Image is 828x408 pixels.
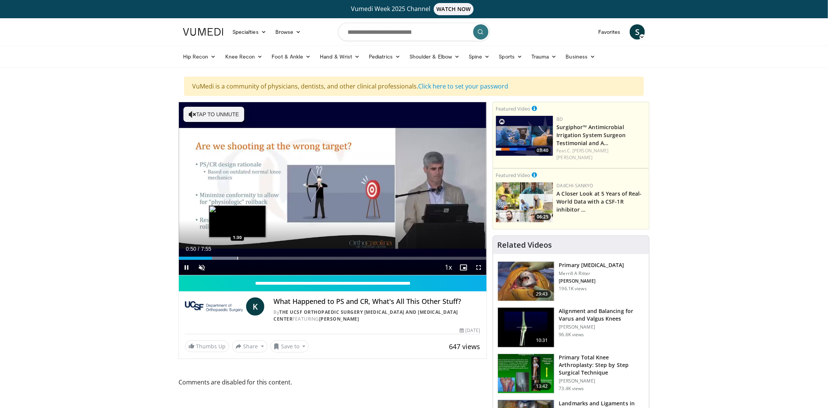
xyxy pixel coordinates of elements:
a: Daiichi-Sankyo [557,182,593,189]
div: Feat. [557,147,646,161]
a: Hand & Wrist [315,49,364,64]
button: Playback Rate [441,260,456,275]
button: Tap to unmute [183,107,244,122]
span: 647 views [449,342,480,351]
a: Knee Recon [221,49,267,64]
a: 06:25 [496,182,553,222]
div: Progress Bar [179,257,487,260]
small: Featured Video [496,172,531,179]
span: / [198,246,199,252]
a: Sports [495,49,527,64]
p: 196.1K views [559,286,587,292]
img: oa8B-rsjN5HfbTbX5hMDoxOjB1O5lLKx_1.150x105_q85_crop-smart_upscale.jpg [498,354,554,394]
a: Shoulder & Elbow [405,49,464,64]
div: [DATE] [460,327,480,334]
img: VuMedi Logo [183,28,223,36]
div: By FEATURING [273,309,480,323]
a: Pediatrics [364,49,405,64]
a: Trauma [527,49,561,64]
a: Thumbs Up [185,340,229,352]
a: K [246,297,264,316]
a: 03:40 [496,116,553,156]
a: Surgiphor™ Antimicrobial Irrigation System Surgeon Testimonial and A… [557,123,626,147]
a: 10:31 Alignment and Balancing for Varus and Valgus Knees [PERSON_NAME] 96.6K views [498,307,645,348]
a: BD [557,116,563,122]
a: Business [561,49,600,64]
span: 0:50 [186,246,196,252]
span: 06:25 [535,213,551,220]
a: The UCSF Orthopaedic Surgery [MEDICAL_DATA] and [MEDICAL_DATA] Center [273,309,458,322]
button: Save to [270,340,309,353]
small: Featured Video [496,105,531,112]
a: Favorites [594,24,625,40]
button: Share [232,340,267,353]
img: 297061_3.png.150x105_q85_crop-smart_upscale.jpg [498,262,554,301]
a: C. [PERSON_NAME] [PERSON_NAME] [557,147,609,161]
a: Click here to set your password [418,82,508,90]
a: S [630,24,645,40]
span: Comments are disabled for this content. [179,377,487,387]
img: 38523_0000_3.png.150x105_q85_crop-smart_upscale.jpg [498,308,554,347]
span: WATCH NOW [434,3,474,15]
h3: Primary [MEDICAL_DATA] [559,261,624,269]
span: 29:43 [533,290,551,298]
a: [PERSON_NAME] [319,316,359,322]
p: 73.4K views [559,386,584,392]
span: 13:42 [533,383,551,390]
h3: Alignment and Balancing for Varus and Valgus Knees [559,307,645,323]
p: Merrill A Ritter [559,270,624,277]
p: 96.6K views [559,332,584,338]
a: Hip Recon [179,49,221,64]
p: [PERSON_NAME] [559,378,645,384]
span: 7:55 [201,246,211,252]
h4: What Happened to PS and CR, What's All This Other Stuff? [273,297,480,306]
img: image.jpeg [209,206,266,237]
img: 70422da6-974a-44ac-bf9d-78c82a89d891.150x105_q85_crop-smart_upscale.jpg [496,116,553,156]
span: 03:40 [535,147,551,154]
img: 93c22cae-14d1-47f0-9e4a-a244e824b022.png.150x105_q85_crop-smart_upscale.jpg [496,182,553,222]
button: Fullscreen [471,260,487,275]
p: [PERSON_NAME] [559,278,624,284]
a: Specialties [228,24,271,40]
button: Unmute [194,260,209,275]
video-js: Video Player [179,102,487,275]
h3: Primary Total Knee Arthroplasty: Step by Step Surgical Technique [559,354,645,376]
a: 29:43 Primary [MEDICAL_DATA] Merrill A Ritter [PERSON_NAME] 196.1K views [498,261,645,302]
a: Browse [271,24,306,40]
button: Enable picture-in-picture mode [456,260,471,275]
a: A Closer Look at 5 Years of Real-World Data with a CSF-1R inhibitor … [557,190,642,213]
button: Pause [179,260,194,275]
img: The UCSF Orthopaedic Surgery Arthritis and Joint Replacement Center [185,297,243,316]
span: 10:31 [533,337,551,344]
input: Search topics, interventions [338,23,490,41]
a: Spine [464,49,494,64]
a: Vumedi Week 2025 ChannelWATCH NOW [184,3,644,15]
p: [PERSON_NAME] [559,324,645,330]
a: 13:42 Primary Total Knee Arthroplasty: Step by Step Surgical Technique [PERSON_NAME] 73.4K views [498,354,645,394]
h4: Related Videos [498,240,552,250]
div: VuMedi is a community of physicians, dentists, and other clinical professionals. [184,77,644,96]
a: Foot & Ankle [267,49,316,64]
